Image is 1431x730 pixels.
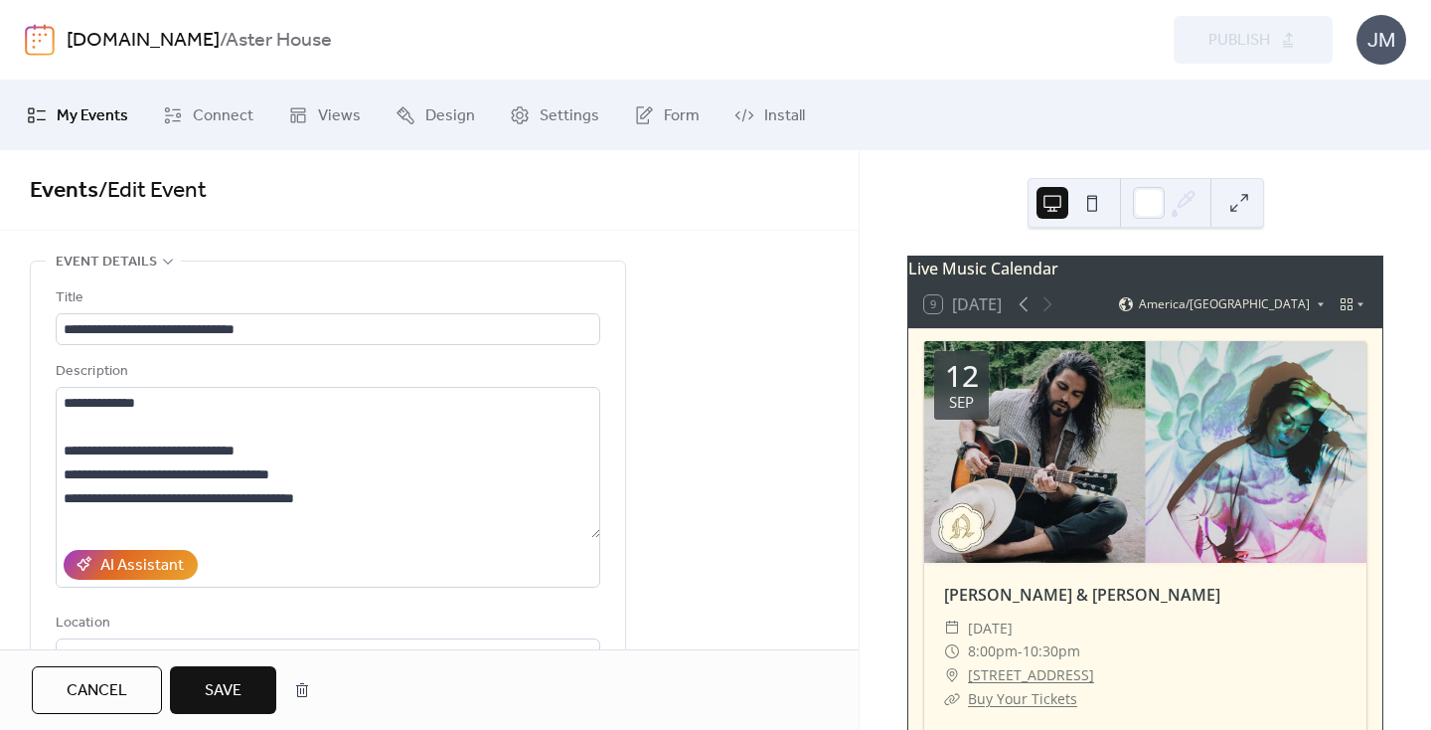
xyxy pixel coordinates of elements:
[32,666,162,714] button: Cancel
[25,24,55,56] img: logo
[318,104,361,128] span: Views
[1023,639,1080,663] span: 10:30pm
[944,663,960,687] div: ​
[949,395,974,410] div: Sep
[908,257,1382,280] div: Live Music Calendar
[56,612,596,636] div: Location
[495,89,614,142] a: Settings
[205,679,241,703] span: Save
[67,22,220,60] a: [DOMAIN_NAME]
[381,89,490,142] a: Design
[945,361,979,391] div: 12
[64,550,198,580] button: AI Assistant
[664,104,700,128] span: Form
[1018,639,1023,663] span: -
[226,22,332,60] b: Aster House
[56,251,157,274] span: Event details
[100,554,184,578] div: AI Assistant
[719,89,820,142] a: Install
[540,104,599,128] span: Settings
[968,639,1018,663] span: 8:00pm
[425,104,475,128] span: Design
[220,22,226,60] b: /
[944,687,960,711] div: ​
[273,89,376,142] a: Views
[56,286,596,310] div: Title
[67,679,127,703] span: Cancel
[148,89,268,142] a: Connect
[56,360,596,384] div: Description
[12,89,143,142] a: My Events
[57,104,128,128] span: My Events
[944,617,960,640] div: ​
[98,169,207,213] span: / Edit Event
[1356,15,1406,65] div: JM
[764,104,805,128] span: Install
[193,104,253,128] span: Connect
[944,584,1220,606] a: [PERSON_NAME] & [PERSON_NAME]
[968,663,1094,687] a: [STREET_ADDRESS]
[170,666,276,714] button: Save
[30,169,98,213] a: Events
[968,689,1077,708] a: Buy Your Tickets
[968,617,1013,640] span: [DATE]
[619,89,715,142] a: Form
[944,639,960,663] div: ​
[1139,298,1310,310] span: America/[GEOGRAPHIC_DATA]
